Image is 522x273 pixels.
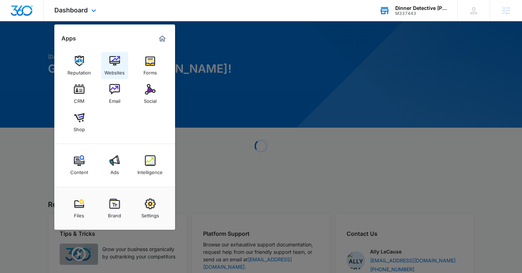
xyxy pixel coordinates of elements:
[66,152,93,179] a: Content
[137,166,163,175] div: Intelligence
[137,195,164,222] a: Settings
[66,109,93,136] a: Shop
[395,11,447,16] div: account id
[101,195,128,222] a: Brand
[66,80,93,107] a: CRM
[74,209,84,218] div: Files
[66,195,93,222] a: Files
[74,95,85,104] div: CRM
[143,66,157,76] div: Forms
[74,123,85,132] div: Shop
[137,80,164,107] a: Social
[101,80,128,107] a: Email
[101,152,128,179] a: Ads
[104,66,125,76] div: Websites
[67,66,91,76] div: Reputation
[61,35,76,42] h2: Apps
[108,209,121,218] div: Brand
[54,6,88,14] span: Dashboard
[137,52,164,79] a: Forms
[395,5,447,11] div: account name
[144,95,157,104] div: Social
[66,52,93,79] a: Reputation
[110,166,119,175] div: Ads
[109,95,120,104] div: Email
[141,209,159,218] div: Settings
[137,152,164,179] a: Intelligence
[70,166,88,175] div: Content
[157,33,168,44] a: Marketing 360® Dashboard
[101,52,128,79] a: Websites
